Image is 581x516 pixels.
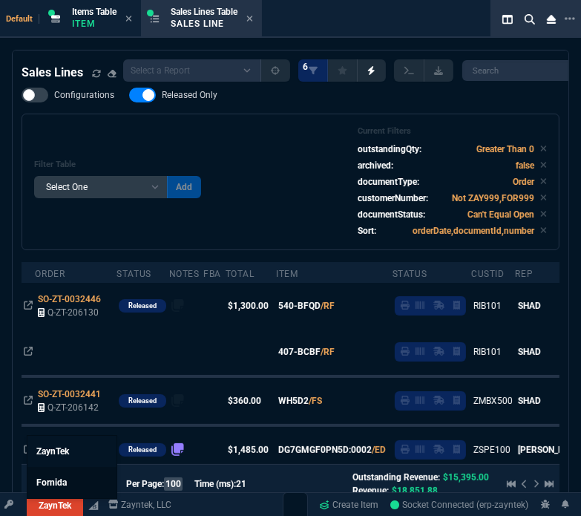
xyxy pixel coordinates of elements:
[358,126,547,137] h6: Current Filters
[228,445,269,455] span: $1,485.00
[476,144,534,154] code: Greater Than 0
[352,486,389,496] span: Revenue:
[125,13,132,25] nx-icon: Close Tab
[128,395,157,407] p: Released
[518,301,541,311] span: SHAD
[452,193,534,203] code: Not ZAY999,FOR999
[473,347,502,357] span: RIB101
[203,268,221,280] div: FBA
[321,345,335,359] a: /RF
[171,18,237,30] p: Sales Line
[358,224,376,238] p: Sort:
[228,396,261,406] span: $360.00
[47,402,99,413] span: Q-ZT-206142
[516,160,534,171] code: false
[473,301,502,311] span: RIB101
[24,347,33,357] nx-icon: Open In Opposite Panel
[518,396,541,406] span: SHAD
[171,446,185,457] nx-fornida-erp-notes: number
[515,268,533,280] div: Rep
[36,446,69,457] span: ZaynTek
[246,13,253,25] nx-icon: Close Tab
[496,10,519,28] nx-icon: Split Panels
[358,208,425,221] p: documentStatus:
[391,500,529,510] span: Socket Connected (erp-zayntek)
[413,226,534,236] code: orderDate,documentId,number
[164,477,183,491] span: 100
[104,498,177,512] a: msbcCompanyName
[393,268,427,280] div: Status
[171,302,185,313] nx-fornida-erp-notes: number
[518,347,541,357] span: SHAD
[473,396,513,406] span: ZMBX500
[34,160,201,170] h6: Filter Table
[228,301,269,311] span: $1,300.00
[391,498,529,512] a: VLbKwYZbENsqxpn5AACi
[169,268,200,280] div: Notes
[519,10,541,28] nx-icon: Search
[171,7,237,17] span: Sales Lines Table
[473,445,511,455] span: ZSPE100
[116,268,151,280] div: Status
[303,61,308,73] span: 6
[541,10,562,28] nx-icon: Close Workbench
[226,268,255,280] div: Total
[128,444,157,456] p: Released
[372,443,386,457] a: /ED
[72,7,116,17] span: Items Table
[6,14,39,24] span: Default
[309,394,322,408] a: /FS
[128,300,157,312] p: Released
[358,159,393,172] p: archived:
[278,299,321,313] span: 540-BFQD
[471,268,505,280] div: CustID
[24,445,33,455] nx-icon: Open In Opposite Panel
[22,64,83,82] h4: Sales Lines
[24,396,33,406] nx-icon: Open In Opposite Panel
[36,477,67,488] span: Fornida
[171,397,185,408] nx-fornida-erp-notes: number
[278,345,321,359] span: 407-BCBF
[126,479,164,489] span: Per Page:
[358,175,419,189] p: documentType:
[352,472,440,483] span: Outstanding Revenue:
[513,177,534,187] code: Order
[314,494,385,516] a: Create Item
[72,18,116,30] p: Item
[443,472,489,483] span: $15,395.00
[35,268,65,280] div: Order
[467,209,534,220] code: Can't Equal Open
[565,12,575,26] nx-icon: Open New Tab
[24,301,33,311] nx-icon: Open In Opposite Panel
[47,307,99,318] span: Q-ZT-206130
[278,443,372,457] span: DG7GMGF0PN5D:0002
[194,479,236,489] span: Time (ms):
[358,143,421,156] p: outstandingQty:
[162,89,217,101] span: Released Only
[392,486,438,496] span: $18,851.88
[278,394,309,408] span: WH5D2
[236,479,246,489] span: 21
[358,192,428,205] p: customerNumber:
[276,268,298,280] div: Item
[54,89,114,101] span: Configurations
[321,299,335,313] a: /RF
[38,389,101,399] span: SO-ZT-0032441
[38,294,101,304] span: SO-ZT-0032446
